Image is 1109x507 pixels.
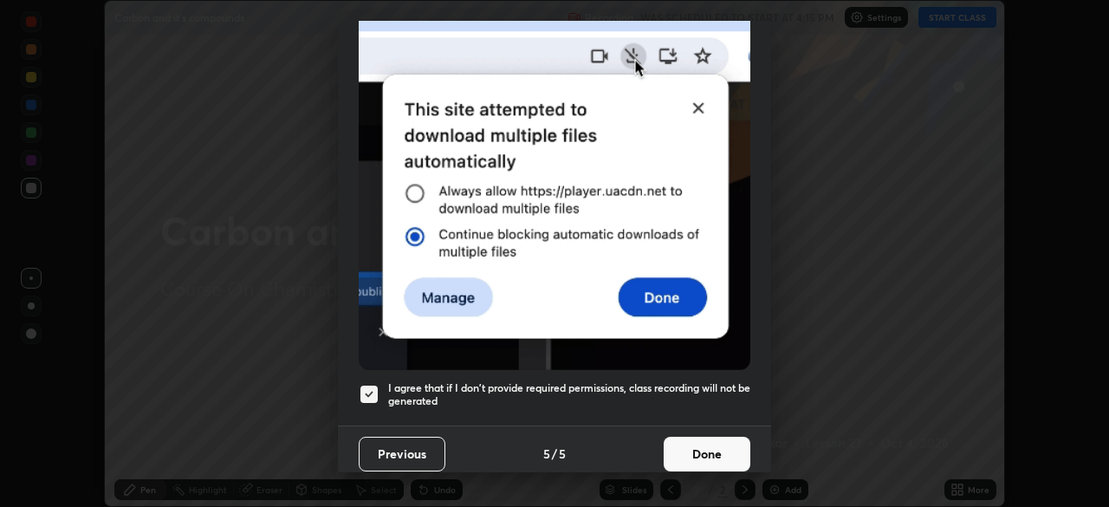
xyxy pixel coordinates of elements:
h4: / [552,445,557,463]
h5: I agree that if I don't provide required permissions, class recording will not be generated [388,381,750,408]
button: Done [664,437,750,471]
h4: 5 [543,445,550,463]
button: Previous [359,437,445,471]
h4: 5 [559,445,566,463]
